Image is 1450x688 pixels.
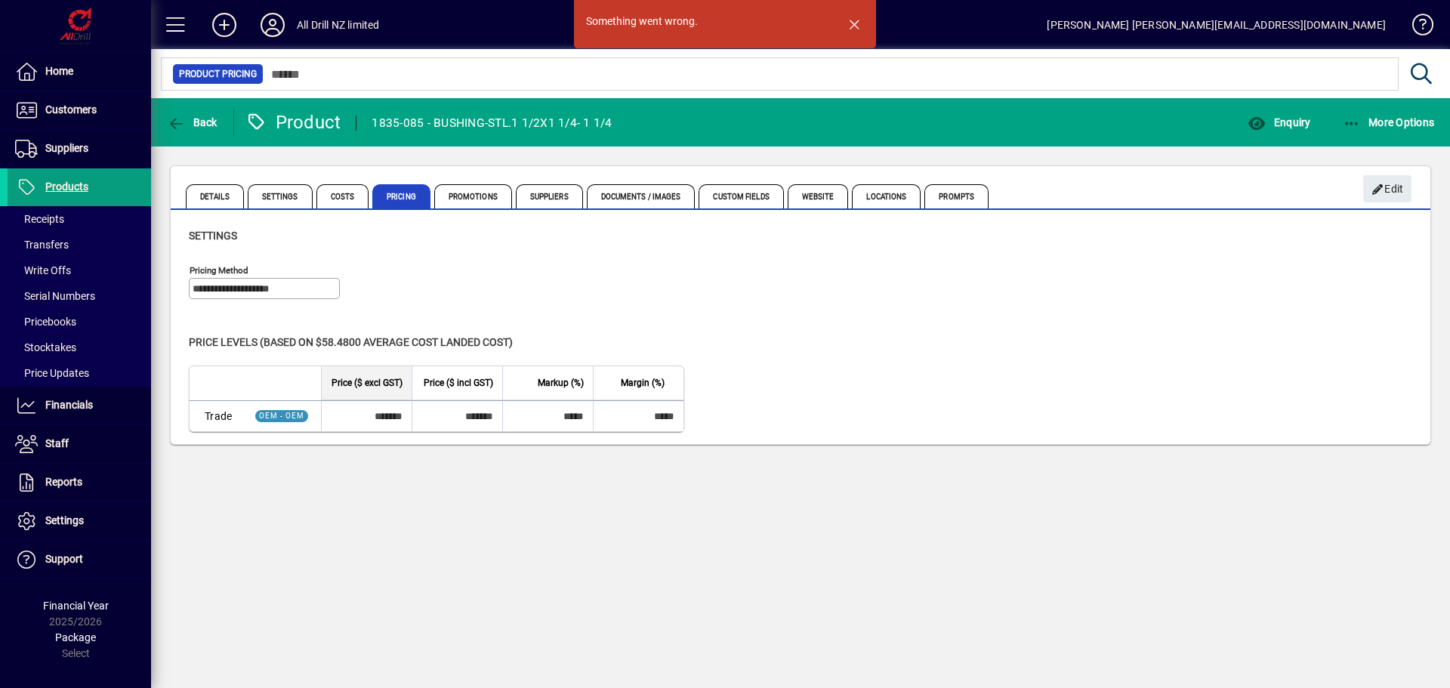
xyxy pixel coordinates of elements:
span: Support [45,553,83,565]
span: Reports [45,476,82,488]
span: Custom Fields [699,184,783,208]
span: Suppliers [516,184,583,208]
span: Receipts [15,213,64,225]
button: Profile [248,11,297,39]
span: Settings [248,184,313,208]
a: Financials [8,387,151,424]
a: Write Offs [8,258,151,283]
span: Price levels (based on $58.4800 Average cost landed cost) [189,336,513,348]
span: Financial Year [43,600,109,612]
span: OEM - OEM [259,412,304,420]
span: Stocktakes [15,341,76,353]
button: Enquiry [1244,109,1314,136]
span: Settings [45,514,84,526]
a: Customers [8,91,151,129]
span: Products [45,180,88,193]
a: Pricebooks [8,309,151,335]
a: Serial Numbers [8,283,151,309]
span: Transfers [15,239,69,251]
span: Product Pricing [179,66,257,82]
span: Edit [1371,177,1404,202]
span: Settings [189,230,237,242]
span: More Options [1343,116,1435,128]
div: Product [245,110,341,134]
a: Settings [8,502,151,540]
button: Edit [1363,175,1411,202]
span: Details [186,184,244,208]
span: Home [45,65,73,77]
a: Knowledge Base [1401,3,1431,52]
span: Staff [45,437,69,449]
button: Add [200,11,248,39]
span: Costs [316,184,369,208]
button: Back [163,109,221,136]
a: Transfers [8,232,151,258]
div: [PERSON_NAME] [PERSON_NAME][EMAIL_ADDRESS][DOMAIN_NAME] [1047,13,1386,37]
a: Home [8,53,151,91]
button: More Options [1339,109,1439,136]
div: All Drill NZ limited [297,13,380,37]
span: Package [55,631,96,643]
span: Customers [45,103,97,116]
span: Write Offs [15,264,71,276]
span: Promotions [434,184,512,208]
span: Price ($ excl GST) [332,375,403,391]
span: Suppliers [45,142,88,154]
div: 1835-085 - BUSHING-STL.1 1/2X1 1/4- 1 1/4 [372,111,612,135]
span: Serial Numbers [15,290,95,302]
span: Pricing [372,184,430,208]
app-page-header-button: Back [151,109,234,136]
a: Support [8,541,151,578]
span: Price ($ incl GST) [424,375,493,391]
td: Trade [190,400,242,431]
a: Stocktakes [8,335,151,360]
a: Staff [8,425,151,463]
span: Documents / Images [587,184,696,208]
span: Enquiry [1248,116,1310,128]
a: Reports [8,464,151,501]
span: Financials [45,399,93,411]
a: Receipts [8,206,151,232]
span: Markup (%) [538,375,584,391]
mat-label: Pricing method [190,265,248,276]
span: Website [788,184,849,208]
span: Prompts [924,184,989,208]
span: Locations [852,184,921,208]
a: Price Updates [8,360,151,386]
span: Pricebooks [15,316,76,328]
span: Back [167,116,217,128]
a: Suppliers [8,130,151,168]
span: Margin (%) [621,375,665,391]
span: Price Updates [15,367,89,379]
